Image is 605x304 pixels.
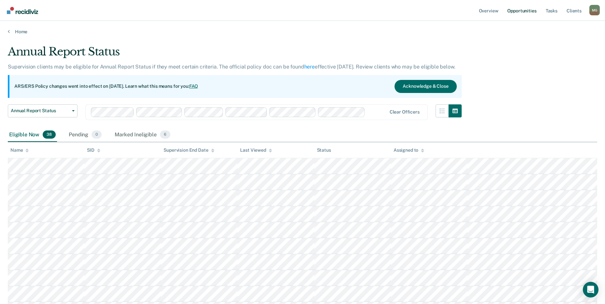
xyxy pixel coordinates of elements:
div: Assigned to [394,147,424,153]
div: Eligible Now38 [8,128,57,142]
div: Marked Ineligible6 [113,128,172,142]
a: here [304,64,315,70]
div: Pending0 [67,128,103,142]
div: SID [87,147,100,153]
p: Supervision clients may be eligible for Annual Report Status if they meet certain criteria. The o... [8,64,455,70]
button: Profile dropdown button [589,5,600,15]
div: M G [589,5,600,15]
span: Annual Report Status [11,108,69,114]
img: Recidiviz [7,7,38,14]
div: Annual Report Status [8,45,462,64]
button: Annual Report Status [8,104,78,117]
div: Clear officers [390,109,420,115]
button: Acknowledge & Close [395,80,456,93]
div: Last Viewed [240,147,272,153]
div: Supervision End Date [164,147,214,153]
p: ARS/ERS Policy changes went into effect on [DATE]. Learn what this means for you: [14,83,198,90]
span: 0 [92,130,102,139]
div: Open Intercom Messenger [583,282,598,297]
span: 6 [160,130,170,139]
a: Home [8,29,597,35]
div: Name [10,147,29,153]
span: 38 [43,130,56,139]
a: FAQ [189,84,198,89]
div: Status [317,147,331,153]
